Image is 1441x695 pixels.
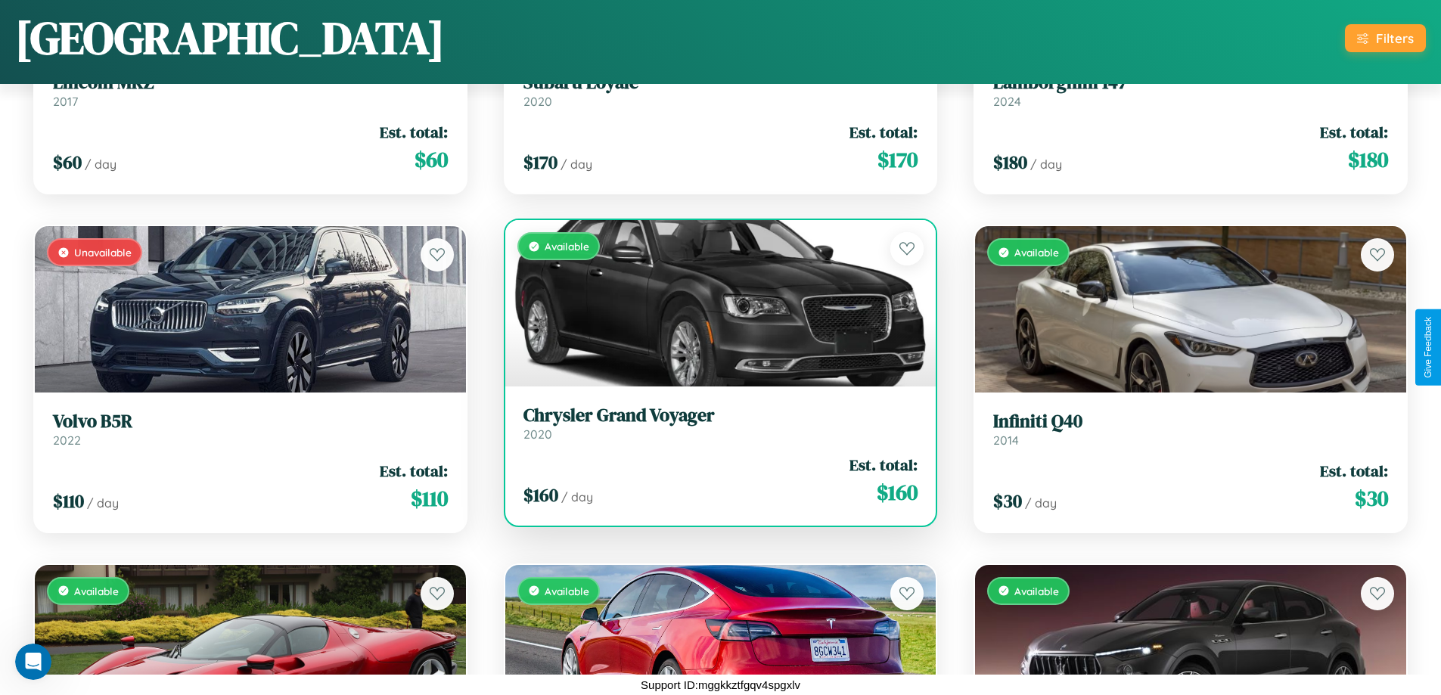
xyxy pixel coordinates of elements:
span: 2020 [523,427,552,442]
h3: Infiniti Q40 [993,411,1388,433]
span: / day [87,495,119,510]
span: $ 30 [993,489,1022,513]
div: Give Feedback [1423,317,1433,378]
span: 2022 [53,433,81,448]
span: $ 30 [1355,483,1388,513]
a: Chrysler Grand Voyager2020 [523,405,918,442]
span: / day [1030,157,1062,172]
h1: [GEOGRAPHIC_DATA] [15,7,445,69]
div: Filters [1376,30,1414,46]
span: 2014 [993,433,1019,448]
iframe: Intercom live chat [15,644,51,680]
span: Est. total: [1320,121,1388,143]
span: Available [1014,246,1059,259]
span: $ 180 [993,150,1027,175]
span: $ 160 [523,482,558,507]
span: $ 170 [877,144,918,175]
span: / day [85,157,116,172]
p: Support ID: mggkkztfgqv4spgxlv [641,675,800,695]
span: Est. total: [1320,460,1388,482]
span: Est. total: [380,460,448,482]
span: $ 110 [411,483,448,513]
span: $ 60 [53,150,82,175]
h3: Chrysler Grand Voyager [523,405,918,427]
span: 2017 [53,94,78,109]
span: $ 60 [415,144,448,175]
span: 2020 [523,94,552,109]
span: Est. total: [380,121,448,143]
span: / day [561,157,592,172]
a: Subaru Loyale2020 [523,72,918,109]
button: Filters [1345,24,1426,52]
a: Lamborghini 1472024 [993,72,1388,109]
span: Available [545,585,589,597]
span: Available [1014,585,1059,597]
span: $ 160 [877,477,918,507]
a: Volvo B5R2022 [53,411,448,448]
a: Infiniti Q402014 [993,411,1388,448]
h3: Volvo B5R [53,411,448,433]
span: $ 170 [523,150,557,175]
span: Est. total: [849,454,918,476]
span: Available [74,585,119,597]
a: Lincoln MKZ2017 [53,72,448,109]
span: 2024 [993,94,1021,109]
span: $ 180 [1348,144,1388,175]
span: / day [1025,495,1057,510]
span: Available [545,240,589,253]
span: Est. total: [849,121,918,143]
span: / day [561,489,593,504]
span: $ 110 [53,489,84,513]
span: Unavailable [74,246,132,259]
